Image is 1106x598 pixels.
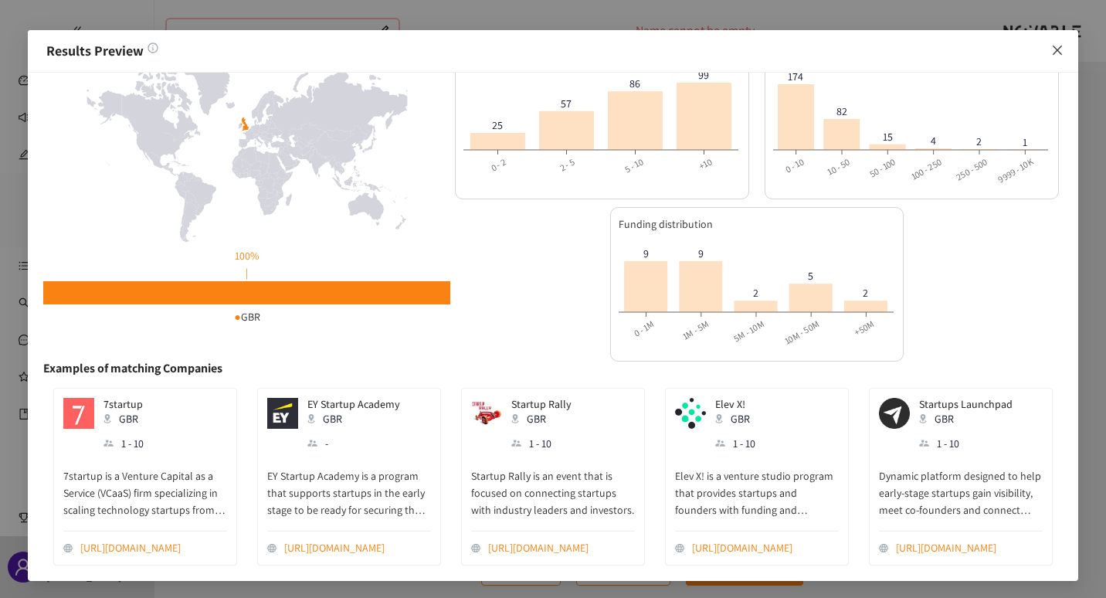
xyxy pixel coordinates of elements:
[753,286,758,300] tspan: 2
[103,410,165,427] div: GBR
[558,155,577,173] text: 2 - 5
[284,539,431,556] a: website
[267,398,298,429] img: Snapshot of the Company's website
[1023,134,1028,148] tspan: 1
[511,398,633,410] p: Startup Rally
[529,435,551,452] span: 1 - 10
[852,318,876,338] text: +50M
[826,155,852,177] text: 10 - 50
[867,155,898,179] text: 50 - 100
[883,129,893,143] tspan: 15
[63,398,94,429] img: Snapshot of the Company's website
[879,452,1043,518] p: Dynamic platform designed to help early-stage startups gain visibility, meet co-founders and conn...
[955,155,990,182] text: 250 - 500
[733,435,755,452] span: 1 - 10
[1029,524,1106,598] iframe: Chat Widget
[808,269,813,283] tspan: 5
[43,362,1063,375] p: Examples of matching Companies
[863,286,868,300] tspan: 2
[977,134,982,148] tspan: 2
[46,42,1060,59] p: Results Preview
[789,70,804,83] tspan: 174
[325,435,328,452] span: -
[675,452,839,518] p: Elev X! is a venture studio program that provides startups and founders with funding and support.
[267,452,431,518] p: EY Startup Academy is a program that supports startups in the early stage to be ready for securin...
[931,134,936,148] tspan: 4
[630,76,641,90] tspan: 86
[879,398,910,429] img: Snapshot of the Company's website
[784,155,806,175] text: 0 - 10
[632,318,656,338] text: 0 - 1M
[715,398,836,410] p: Elev X!
[80,539,227,556] a: website
[488,539,635,556] a: website
[121,435,144,452] span: 1 - 10
[471,452,635,518] p: Startup Rally is an event that is focused on connecting startups with industry leaders and invest...
[307,410,369,427] div: GBR
[619,216,895,233] div: Funding distribution
[623,155,646,175] text: 5 - 10
[493,118,504,132] tspan: 25
[643,246,649,260] tspan: 9
[697,155,714,172] text: +10
[307,398,429,410] p: EY Startup Academy
[103,398,225,410] p: 7startup
[43,264,451,281] div: |
[698,246,704,260] tspan: 9
[699,68,710,82] tspan: 99
[919,410,981,427] div: GBR
[1036,30,1078,72] button: Close
[919,398,1040,410] p: Startups Launchpad
[234,308,240,325] div: ●
[1051,44,1064,56] span: close
[715,410,777,427] div: GBR
[896,539,1043,556] a: website
[43,247,451,264] div: 100 %
[471,398,502,429] img: Snapshot of the Company's website
[782,318,821,346] text: 10M - 50M
[63,452,227,518] p: 7startup is a Venture Capital as a Service (VCaaS) firm specializing in scaling technology startu...
[937,435,959,452] span: 1 - 10
[692,539,839,556] a: website
[731,318,766,344] text: 5M - 10M
[489,155,508,173] text: 0 - 2
[909,155,944,182] text: 100 - 250
[561,97,572,110] tspan: 57
[836,104,847,118] tspan: 82
[680,318,711,341] text: 1M - 5M
[511,410,573,427] div: GBR
[996,155,1036,185] text: 9999 - 10K
[675,398,706,429] img: Snapshot of the Company's website
[241,308,260,325] span: GBR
